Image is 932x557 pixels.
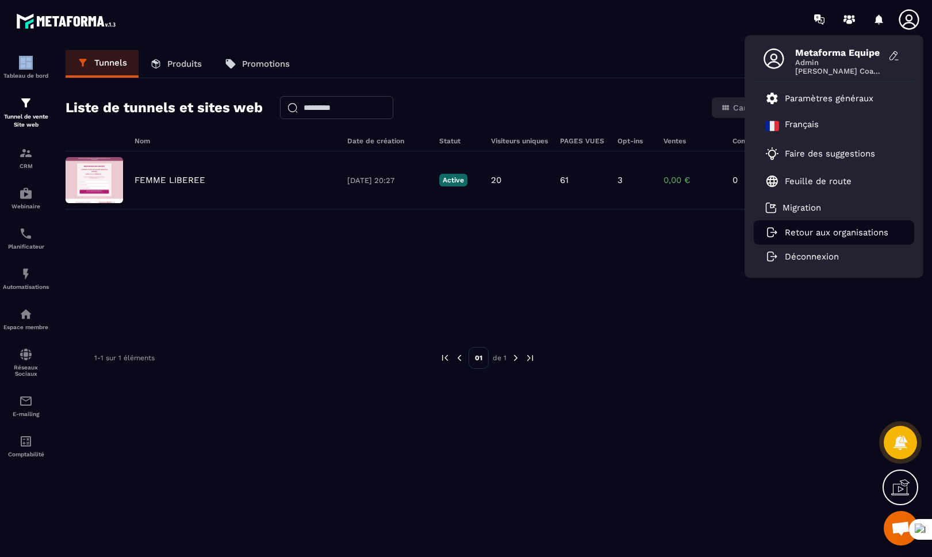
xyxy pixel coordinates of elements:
img: image [66,157,123,203]
a: formationformationTableau de bord [3,47,49,87]
h6: Opt-ins [618,137,652,145]
p: 20 [491,175,501,185]
p: 01 [469,347,489,369]
a: Produits [139,50,213,78]
button: Carte [714,100,762,116]
img: next [525,353,535,363]
h6: Visiteurs uniques [491,137,549,145]
span: Carte [733,103,755,112]
p: Produits [167,59,202,69]
a: automationsautomationsEspace membre [3,299,49,339]
p: Paramètres généraux [785,93,873,104]
p: Planificateur [3,243,49,250]
img: prev [454,353,465,363]
h6: PAGES VUES [560,137,606,145]
p: 3 [618,175,623,185]
p: Migration [783,203,821,213]
p: Déconnexion [785,251,839,262]
h6: Nom [135,137,336,145]
a: Retour aux organisations [765,227,888,238]
h6: Statut [439,137,480,145]
p: 0,00 € [663,175,721,185]
span: Metaforma Equipe [795,47,881,58]
img: email [19,394,33,408]
a: Feuille de route [765,174,852,188]
p: Retour aux organisations [785,227,888,238]
p: Webinaire [3,203,49,209]
a: automationsautomationsWebinaire [3,178,49,218]
h2: Liste de tunnels et sites web [66,96,263,119]
p: CRM [3,163,49,169]
img: social-network [19,348,33,361]
a: formationformationTunnel de vente Site web [3,87,49,138]
a: formationformationCRM [3,138,49,178]
p: 1-1 sur 1 éléments [94,354,155,362]
p: Promotions [242,59,290,69]
a: accountantaccountantComptabilité [3,426,49,466]
img: logo [16,10,120,32]
p: Tunnel de vente Site web [3,113,49,129]
img: automations [19,267,33,281]
a: social-networksocial-networkRéseaux Sociaux [3,339,49,386]
h6: Ventes [663,137,721,145]
img: formation [19,146,33,160]
p: Espace membre [3,324,49,330]
p: Feuille de route [785,176,852,186]
p: [DATE] 20:27 [347,176,428,185]
p: Faire des suggestions [785,148,875,159]
img: scheduler [19,227,33,241]
img: accountant [19,434,33,448]
p: Français [785,119,819,133]
a: emailemailE-mailing [3,386,49,426]
span: [PERSON_NAME] Coaching & Development [795,67,881,75]
p: 0 [732,175,767,185]
span: Admin [795,58,881,67]
a: schedulerschedulerPlanificateur [3,218,49,258]
img: prev [440,353,450,363]
p: Tableau de bord [3,73,49,79]
p: Comptabilité [3,451,49,457]
p: de 1 [493,353,507,363]
a: Tunnels [66,50,139,78]
a: Promotions [213,50,301,78]
p: Automatisations [3,284,49,290]
p: Tunnels [94,58,127,68]
p: Réseaux Sociaux [3,364,49,377]
a: Paramètres généraux [765,91,873,105]
h6: Commandes [732,137,774,145]
a: automationsautomationsAutomatisations [3,258,49,299]
p: FEMME LIBEREE [135,175,205,185]
img: formation [19,96,33,110]
img: next [511,353,521,363]
p: Active [439,174,467,186]
a: Faire des suggestions [765,147,888,161]
a: Migration [765,202,821,213]
p: E-mailing [3,411,49,417]
div: Mở cuộc trò chuyện [884,511,918,545]
h6: Date de création [347,137,428,145]
p: 61 [560,175,569,185]
img: automations [19,307,33,321]
img: formation [19,56,33,70]
img: automations [19,186,33,200]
